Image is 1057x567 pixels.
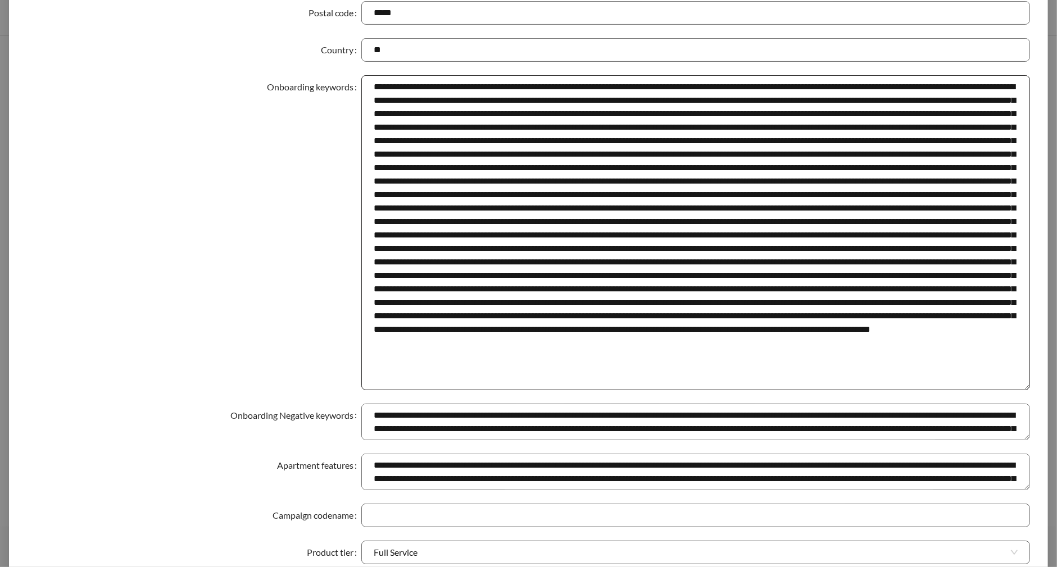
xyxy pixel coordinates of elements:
[277,454,361,477] label: Apartment features
[361,75,1030,390] textarea: Onboarding keywords
[309,1,361,25] label: Postal code
[267,75,361,99] label: Onboarding keywords
[361,504,1030,527] input: Campaign codename
[361,1,1030,25] input: Postal code
[273,504,361,527] label: Campaign codename
[374,541,1018,564] span: Full Service
[307,541,361,564] label: Product tier
[361,38,1030,62] input: Country
[361,404,1030,440] textarea: Onboarding Negative keywords
[361,454,1030,490] textarea: Apartment features
[321,38,361,62] label: Country
[230,404,361,427] label: Onboarding Negative keywords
